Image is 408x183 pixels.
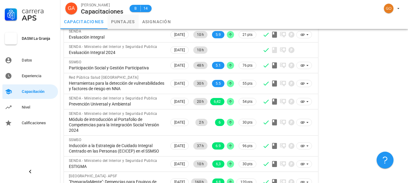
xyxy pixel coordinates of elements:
[22,89,56,94] div: Capacitación
[174,47,185,53] span: [DATE]
[216,160,221,168] span: 6,3
[69,50,164,55] div: Evaluación Integral 2024
[22,36,56,41] div: DASM La Granja
[174,80,185,87] span: [DATE]
[133,5,138,11] span: B
[2,84,58,99] a: Capacitación
[69,159,157,163] span: SENDA - Ministerio del Interior y Seguridad Publica
[69,143,164,154] div: Inducción a la Estrategia de Cuidado Integral Centrado en las Personas (ECICEP) en el SSMSO
[69,60,81,64] span: SSMSO
[174,143,185,149] span: [DATE]
[69,65,164,71] div: Participación Social y Gestión Participativa
[216,80,221,87] span: 5.5
[69,174,117,178] span: [GEOGRAPHIC_DATA]- APSF
[197,98,204,105] span: 20 h
[2,100,58,115] a: Nivel
[197,142,204,150] span: 37 h
[139,14,175,29] a: asignación
[216,62,221,69] span: 5.1
[22,58,56,63] div: Datos
[174,31,185,38] span: [DATE]
[69,112,157,116] span: SENDA - Ministerio del Interior y Seguridad Publica
[214,98,221,105] span: 6,42
[108,14,139,29] a: puntajes
[174,98,185,105] span: [DATE]
[69,29,81,33] span: SENDA
[243,32,252,38] span: 21 pts
[197,160,204,168] span: 10 h
[2,53,58,68] a: Datos
[199,119,204,126] span: 2 h
[22,7,56,14] div: Carrera
[243,99,252,105] span: 54 pts
[22,74,56,78] div: Experiencia
[143,5,148,11] span: 14
[243,161,252,167] span: 30 pts
[384,4,394,13] div: avatar
[219,119,221,126] span: 6
[197,31,204,38] span: 10 h
[243,143,252,149] span: 96 pts
[243,80,252,87] span: 55 pts
[216,31,221,38] span: 5.9
[81,2,124,8] div: [PERSON_NAME]
[22,105,56,110] div: Nivel
[2,116,58,130] a: Calificaciones
[2,69,58,83] a: Experiencia
[22,14,56,22] div: APS
[69,164,164,169] div: ESTIGMA
[243,119,252,125] span: 30 pts
[174,62,185,69] span: [DATE]
[22,121,56,125] div: Calificaciones
[216,142,221,150] span: 6.9
[174,119,185,126] span: [DATE]
[197,46,204,54] span: 10 h
[69,96,157,100] span: SENDA - Ministerio del Interior y Seguridad Publica
[60,14,108,29] a: capacitaciones
[69,101,164,107] div: Prevención Universal y Ambiental
[69,117,164,133] div: Módulo de introducción al Portafolio de Competencias para la Integración Social Versión 2024
[68,2,75,14] span: GA
[197,62,204,69] span: 48 h
[243,62,252,68] span: 76 pts
[174,161,185,167] span: [DATE]
[81,8,124,15] div: Capacitaciones
[69,45,157,49] span: SENDA - Ministerio del Interior y Seguridad Publica
[69,80,164,91] div: Herramientas para la detección de vulnerabilidades y factores de riesgo en NNA
[197,80,204,87] span: 30 h
[69,34,164,40] div: Evaluación integral
[69,138,81,142] span: SSMSO
[65,2,77,14] div: avatar
[69,75,138,80] span: Red Pública Salud [GEOGRAPHIC_DATA]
